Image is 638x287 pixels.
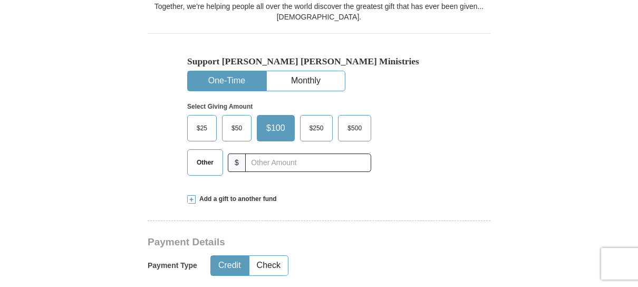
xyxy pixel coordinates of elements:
[342,120,367,136] span: $500
[304,120,329,136] span: $250
[261,120,291,136] span: $100
[211,256,248,275] button: Credit
[267,71,345,91] button: Monthly
[245,154,371,172] input: Other Amount
[226,120,247,136] span: $50
[148,261,197,270] h5: Payment Type
[187,103,253,110] strong: Select Giving Amount
[187,56,451,67] h5: Support [PERSON_NAME] [PERSON_NAME] Ministries
[191,155,219,170] span: Other
[188,71,266,91] button: One-Time
[228,154,246,172] span: $
[249,256,288,275] button: Check
[191,120,212,136] span: $25
[148,1,490,22] div: Together, we're helping people all over the world discover the greatest gift that has ever been g...
[196,195,277,204] span: Add a gift to another fund
[148,236,417,248] h3: Payment Details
